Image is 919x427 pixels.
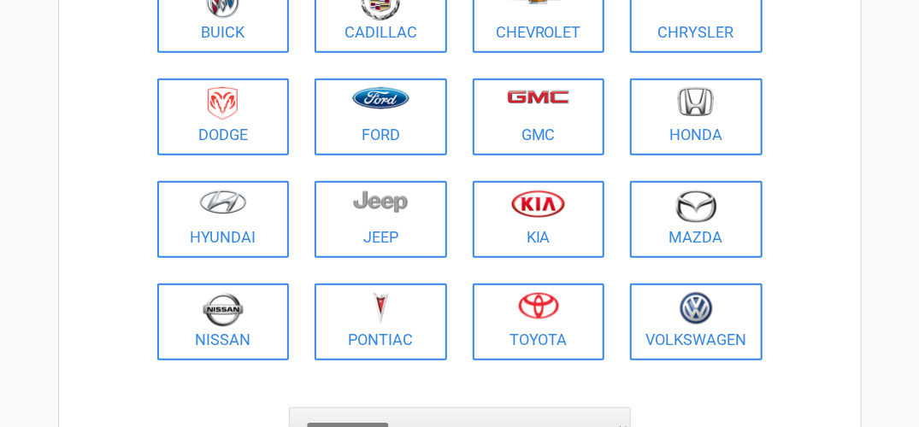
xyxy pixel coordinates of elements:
a: Honda [630,79,763,155]
img: ford [352,87,409,109]
a: Jeep [315,181,447,258]
a: Hyundai [157,181,290,258]
a: Toyota [473,284,605,360]
a: Mazda [630,181,763,258]
a: Volkswagen [630,284,763,360]
img: nissan [203,292,244,327]
img: jeep [353,190,408,213]
a: Pontiac [315,284,447,360]
img: toyota [518,292,559,319]
a: Dodge [157,79,290,155]
img: honda [678,87,714,117]
a: Ford [315,79,447,155]
img: kia [511,190,565,218]
img: volkswagen [680,292,713,325]
img: hyundai [199,190,247,214]
a: Nissan [157,284,290,360]
img: dodge [208,87,238,120]
a: Kia [473,181,605,258]
img: pontiac [372,292,389,325]
a: GMC [473,79,605,155]
img: mazda [675,190,717,223]
img: gmc [507,90,569,104]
